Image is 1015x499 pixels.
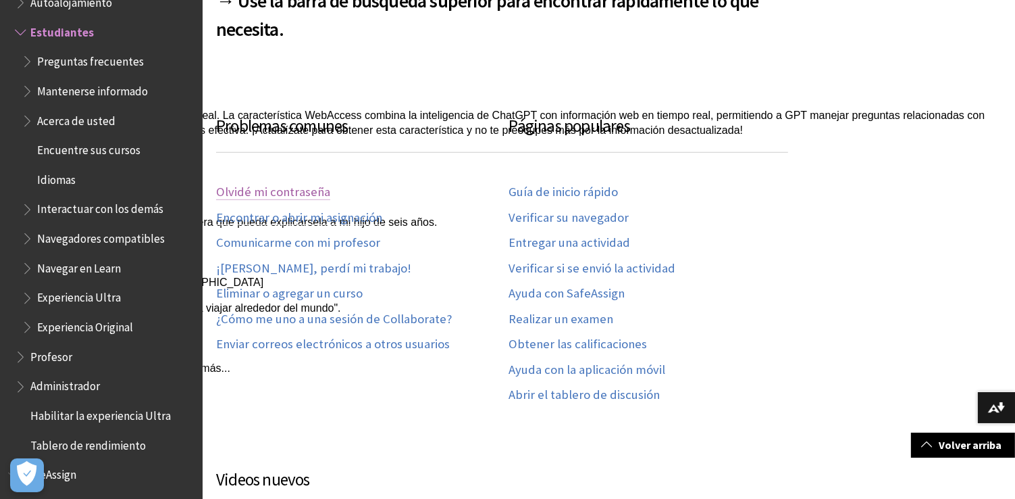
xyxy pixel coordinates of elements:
a: Abrir el tablero de discusión [509,387,660,403]
a: Verificar su navegador [509,210,629,226]
a: Realizar un examen [509,312,614,327]
span: Acerca de usted [37,110,115,128]
a: Obtener las calificaciones [509,337,648,352]
a: Ayuda con la aplicación móvil [509,362,666,378]
a: Volver arriba [911,433,1015,458]
span: Mantenerse informado [37,80,148,98]
span: Experiencia Original [37,316,133,334]
span: Profesor [30,346,72,364]
span: Interactuar con los demás [37,198,163,216]
a: Guía de inicio rápido [509,185,619,200]
button: Abrir preferencias [10,458,44,492]
span: Preguntas frecuentes [37,50,144,68]
a: ¡[PERSON_NAME], perdí mi trabajo! [216,261,411,277]
span: Habilitar la experiencia Ultra [30,404,171,423]
a: Encontrar o abrir mi asignación [216,210,382,226]
span: Navegar en Learn [37,257,121,275]
a: Enviar correos electrónicos a otros usuarios [216,337,450,352]
span: Experiencia Ultra [37,287,121,305]
a: ¿Cómo me uno a una sesión de Collaborate? [216,312,452,327]
a: Eliminar o agregar un curso [216,286,363,302]
span: Encuentre sus cursos [37,139,140,157]
h3: Páginas populares [509,114,789,153]
span: Estudiantes [30,21,94,39]
a: Ayuda con SafeAssign [509,286,625,302]
h3: Problemas comunes [216,114,509,153]
a: Comunicarme con mi profesor [216,235,380,251]
a: Verificar si se envió la actividad [509,261,676,277]
span: SafeAssign [24,464,76,482]
span: Idiomas [37,168,76,187]
a: Olvidé mi contraseña [216,185,330,200]
a: Entregar una actividad [509,235,631,251]
span: Navegadores compatibles [37,227,165,245]
span: Tablero de rendimiento [30,434,146,452]
span: Administrador [30,375,100,394]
